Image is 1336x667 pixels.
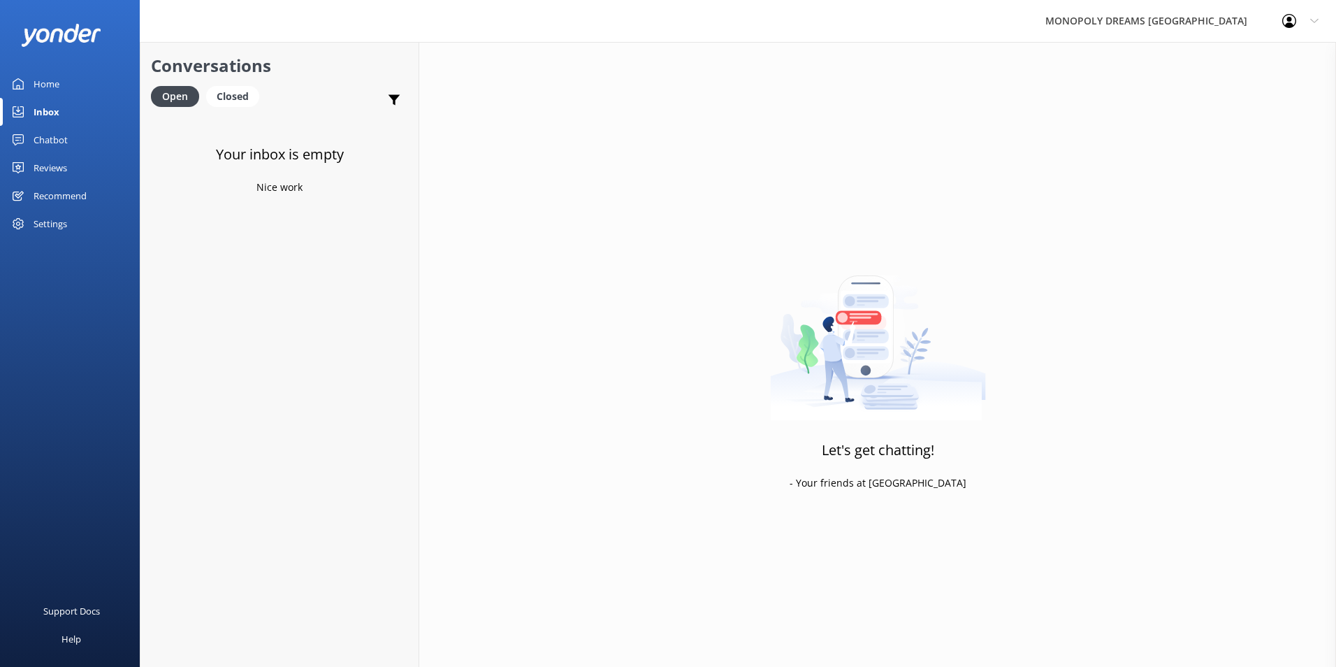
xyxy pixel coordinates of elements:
p: Nice work [256,180,303,195]
a: Closed [206,88,266,103]
h3: Your inbox is empty [216,143,344,166]
p: - Your friends at [GEOGRAPHIC_DATA] [790,475,966,491]
h2: Conversations [151,52,408,79]
div: Help [61,625,81,653]
div: Closed [206,86,259,107]
img: yonder-white-logo.png [21,24,101,47]
a: Open [151,88,206,103]
div: Settings [34,210,67,238]
div: Support Docs [43,597,100,625]
div: Recommend [34,182,87,210]
h3: Let's get chatting! [822,439,934,461]
div: Home [34,70,59,98]
div: Inbox [34,98,59,126]
div: Reviews [34,154,67,182]
div: Chatbot [34,126,68,154]
div: Open [151,86,199,107]
img: artwork of a man stealing a conversation from at giant smartphone [770,246,986,421]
